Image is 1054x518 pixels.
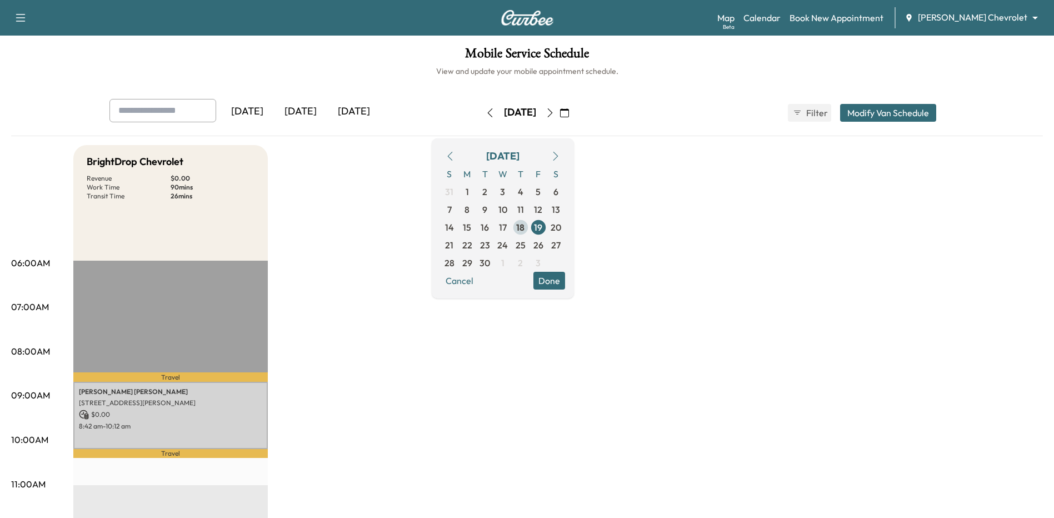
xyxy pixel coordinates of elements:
[441,272,478,290] button: Cancel
[464,203,469,216] span: 8
[518,256,523,270] span: 2
[723,23,735,31] div: Beta
[444,256,454,270] span: 28
[918,11,1027,24] span: [PERSON_NAME] Chevrolet
[551,221,561,234] span: 20
[11,47,1043,66] h1: Mobile Service Schedule
[504,106,536,119] div: [DATE]
[463,221,471,234] span: 15
[501,10,554,26] img: Curbee Logo
[536,185,541,198] span: 5
[533,272,565,290] button: Done
[87,174,171,183] p: Revenue
[486,148,519,164] div: [DATE]
[788,104,831,122] button: Filter
[494,165,512,183] span: W
[171,174,254,183] p: $ 0.00
[530,165,547,183] span: F
[221,99,274,124] div: [DATE]
[482,203,487,216] span: 9
[533,238,543,252] span: 26
[534,221,542,234] span: 19
[445,238,453,252] span: 21
[11,66,1043,77] h6: View and update your mobile appointment schedule.
[445,221,454,234] span: 14
[479,256,490,270] span: 30
[466,185,469,198] span: 1
[87,154,183,170] h5: BrightDrop Chevrolet
[441,165,458,183] span: S
[806,106,826,119] span: Filter
[551,238,561,252] span: 27
[79,399,262,407] p: [STREET_ADDRESS][PERSON_NAME]
[274,99,327,124] div: [DATE]
[445,185,453,198] span: 31
[482,185,487,198] span: 2
[447,203,452,216] span: 7
[553,185,558,198] span: 6
[552,203,560,216] span: 13
[11,388,50,402] p: 09:00AM
[481,221,489,234] span: 16
[516,221,524,234] span: 18
[11,256,50,270] p: 06:00AM
[512,165,530,183] span: T
[534,203,542,216] span: 12
[499,221,507,234] span: 17
[73,449,268,458] p: Travel
[11,345,50,358] p: 08:00AM
[462,256,472,270] span: 29
[840,104,936,122] button: Modify Van Schedule
[518,185,523,198] span: 4
[717,11,735,24] a: MapBeta
[536,256,541,270] span: 3
[79,422,262,431] p: 8:42 am - 10:12 am
[79,387,262,396] p: [PERSON_NAME] [PERSON_NAME]
[87,192,171,201] p: Transit Time
[498,203,507,216] span: 10
[501,256,504,270] span: 1
[11,477,46,491] p: 11:00AM
[500,185,505,198] span: 3
[547,165,565,183] span: S
[462,238,472,252] span: 22
[171,192,254,201] p: 26 mins
[87,183,171,192] p: Work Time
[517,203,524,216] span: 11
[73,372,268,381] p: Travel
[11,300,49,313] p: 07:00AM
[458,165,476,183] span: M
[790,11,883,24] a: Book New Appointment
[171,183,254,192] p: 90 mins
[476,165,494,183] span: T
[516,238,526,252] span: 25
[327,99,381,124] div: [DATE]
[480,238,490,252] span: 23
[11,433,48,446] p: 10:00AM
[743,11,781,24] a: Calendar
[79,410,262,420] p: $ 0.00
[497,238,508,252] span: 24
